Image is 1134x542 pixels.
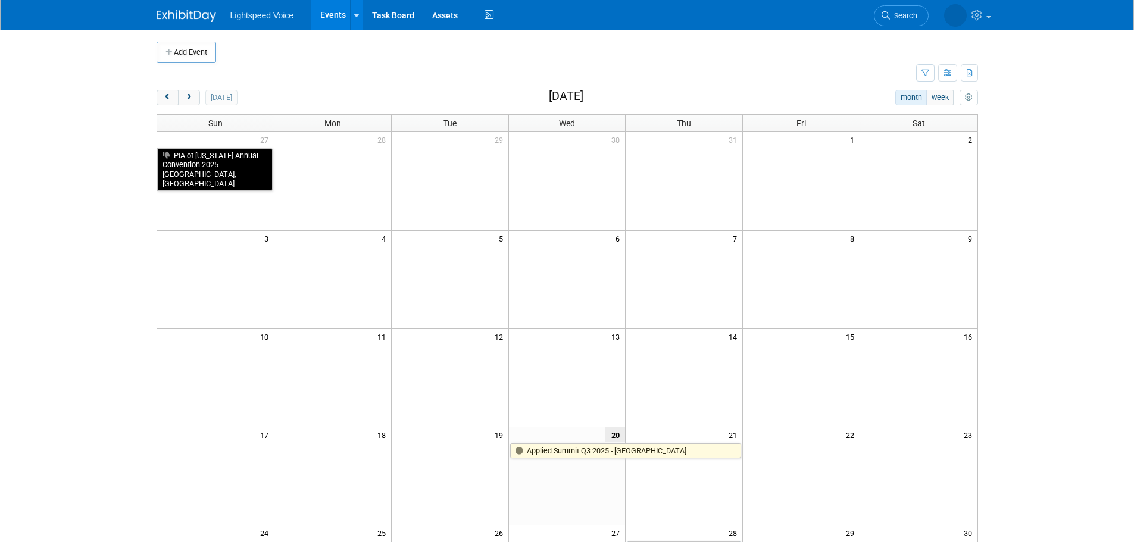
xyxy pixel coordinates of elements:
[967,231,977,246] span: 9
[727,427,742,442] span: 21
[208,118,223,128] span: Sun
[549,90,583,103] h2: [DATE]
[157,148,273,192] a: PIA of [US_STATE] Annual Convention 2025 - [GEOGRAPHIC_DATA], [GEOGRAPHIC_DATA]
[732,231,742,246] span: 7
[498,231,508,246] span: 5
[960,90,977,105] button: myCustomButton
[967,132,977,147] span: 2
[259,525,274,540] span: 24
[380,231,391,246] span: 4
[610,329,625,344] span: 13
[845,329,860,344] span: 15
[677,118,691,128] span: Thu
[493,132,508,147] span: 29
[963,329,977,344] span: 16
[157,90,179,105] button: prev
[510,443,742,459] a: Applied Summit Q3 2025 - [GEOGRAPHIC_DATA]
[614,231,625,246] span: 6
[845,525,860,540] span: 29
[874,5,929,26] a: Search
[965,94,973,102] i: Personalize Calendar
[376,427,391,442] span: 18
[205,90,237,105] button: [DATE]
[895,90,927,105] button: month
[259,329,274,344] span: 10
[849,231,860,246] span: 8
[796,118,806,128] span: Fri
[376,525,391,540] span: 25
[376,132,391,147] span: 28
[849,132,860,147] span: 1
[926,90,954,105] button: week
[605,427,625,442] span: 20
[443,118,457,128] span: Tue
[178,90,200,105] button: next
[963,525,977,540] span: 30
[559,118,575,128] span: Wed
[727,525,742,540] span: 28
[493,525,508,540] span: 26
[944,4,967,27] img: Alexis Snowbarger
[963,427,977,442] span: 23
[259,427,274,442] span: 17
[493,329,508,344] span: 12
[913,118,925,128] span: Sat
[376,329,391,344] span: 11
[845,427,860,442] span: 22
[324,118,341,128] span: Mon
[230,11,294,20] span: Lightspeed Voice
[259,132,274,147] span: 27
[727,329,742,344] span: 14
[157,10,216,22] img: ExhibitDay
[610,132,625,147] span: 30
[890,11,917,20] span: Search
[157,42,216,63] button: Add Event
[263,231,274,246] span: 3
[727,132,742,147] span: 31
[610,525,625,540] span: 27
[493,427,508,442] span: 19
